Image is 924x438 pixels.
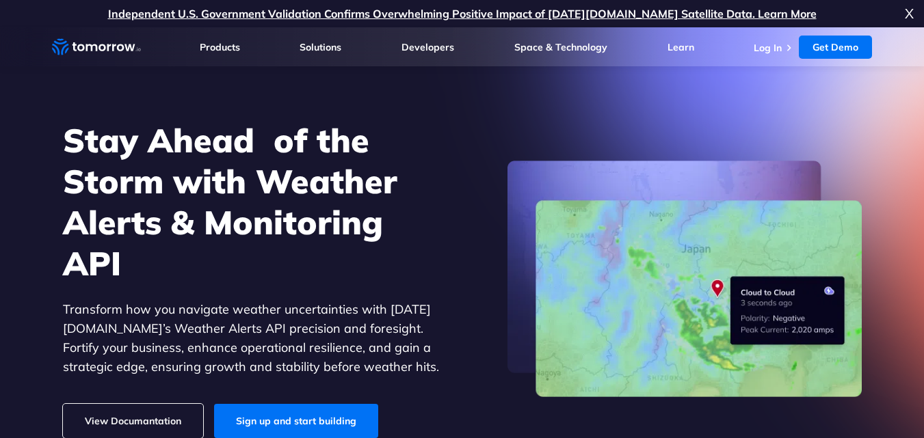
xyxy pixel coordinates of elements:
[300,41,341,53] a: Solutions
[52,37,141,57] a: Home link
[63,300,439,377] p: Transform how you navigate weather uncertainties with [DATE][DOMAIN_NAME]’s Weather Alerts API pr...
[108,7,817,20] a: Independent U.S. Government Validation Confirms Overwhelming Positive Impact of [DATE][DOMAIN_NAM...
[514,41,607,53] a: Space & Technology
[63,120,439,284] h1: Stay Ahead of the Storm with Weather Alerts & Monitoring API
[799,36,872,59] a: Get Demo
[200,41,240,53] a: Products
[214,404,378,438] a: Sign up and start building
[668,41,694,53] a: Learn
[401,41,454,53] a: Developers
[754,42,782,54] a: Log In
[63,404,203,438] a: View Documantation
